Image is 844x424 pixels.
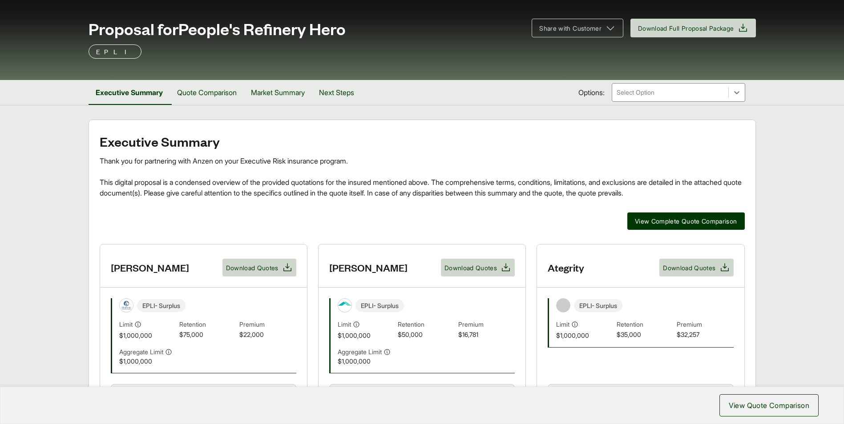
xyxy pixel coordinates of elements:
[119,331,176,340] span: $1,000,000
[179,330,236,340] span: $75,000
[338,299,351,312] img: Hamilton Select
[663,263,715,272] span: Download Quotes
[398,320,454,330] span: Retention
[96,46,134,57] p: EPLI
[627,212,745,230] button: View Complete Quote Comparison
[574,299,622,312] span: EPLI - Surplus
[659,259,733,276] button: Download Quotes
[170,80,244,105] button: Quote Comparison
[398,330,454,340] span: $50,000
[329,261,408,274] h3: [PERSON_NAME]
[355,299,404,312] span: EPLI - Surplus
[556,320,569,329] span: Limit
[100,134,745,148] h2: Executive Summary
[137,299,186,312] span: EPLI - Surplus
[635,216,737,226] span: View Complete Quote Comparison
[119,356,176,366] span: $1,000,000
[226,263,279,272] span: Download Quotes
[556,331,613,340] span: $1,000,000
[548,261,584,274] h3: Ategrity
[638,24,734,33] span: Download Full Proposal Package
[338,331,394,340] span: $1,000,000
[729,400,809,411] span: View Quote Comparison
[239,330,296,340] span: $22,000
[617,330,673,340] span: $35,000
[338,320,351,329] span: Limit
[179,320,236,330] span: Retention
[119,347,163,356] span: Aggregate Limit
[539,24,602,33] span: Share with Customer
[119,320,133,329] span: Limit
[244,80,312,105] button: Market Summary
[458,320,515,330] span: Premium
[338,356,394,366] span: $1,000,000
[239,320,296,330] span: Premium
[89,20,346,37] span: Proposal for People's Refinery Hero
[312,80,361,105] button: Next Steps
[532,19,623,37] button: Share with Customer
[338,347,382,356] span: Aggregate Limit
[617,320,673,330] span: Retention
[444,263,497,272] span: Download Quotes
[578,87,605,98] span: Options:
[441,259,515,276] button: Download Quotes
[458,330,515,340] span: $16,781
[222,259,296,276] button: Download Quotes
[120,299,133,312] img: Hudson
[100,156,745,198] div: Thank you for partnering with Anzen on your Executive Risk insurance program. This digital propos...
[677,330,733,340] span: $32,257
[630,19,756,37] button: Download Full Proposal Package
[89,80,170,105] button: Executive Summary
[111,261,189,274] h3: [PERSON_NAME]
[719,394,819,416] button: View Quote Comparison
[677,320,733,330] span: Premium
